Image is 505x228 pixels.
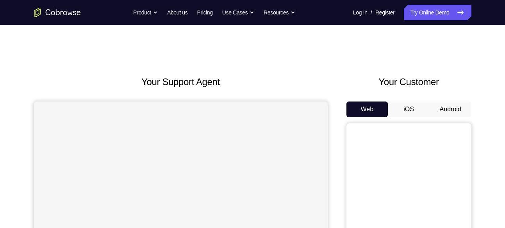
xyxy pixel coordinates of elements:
[375,5,394,20] a: Register
[197,5,212,20] a: Pricing
[34,8,81,17] a: Go to the home page
[353,5,368,20] a: Log In
[346,102,388,117] button: Web
[222,5,254,20] button: Use Cases
[264,5,295,20] button: Resources
[430,102,471,117] button: Android
[34,75,328,89] h2: Your Support Agent
[404,5,471,20] a: Try Online Demo
[388,102,430,117] button: iOS
[133,5,158,20] button: Product
[371,8,372,17] span: /
[346,75,471,89] h2: Your Customer
[167,5,187,20] a: About us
